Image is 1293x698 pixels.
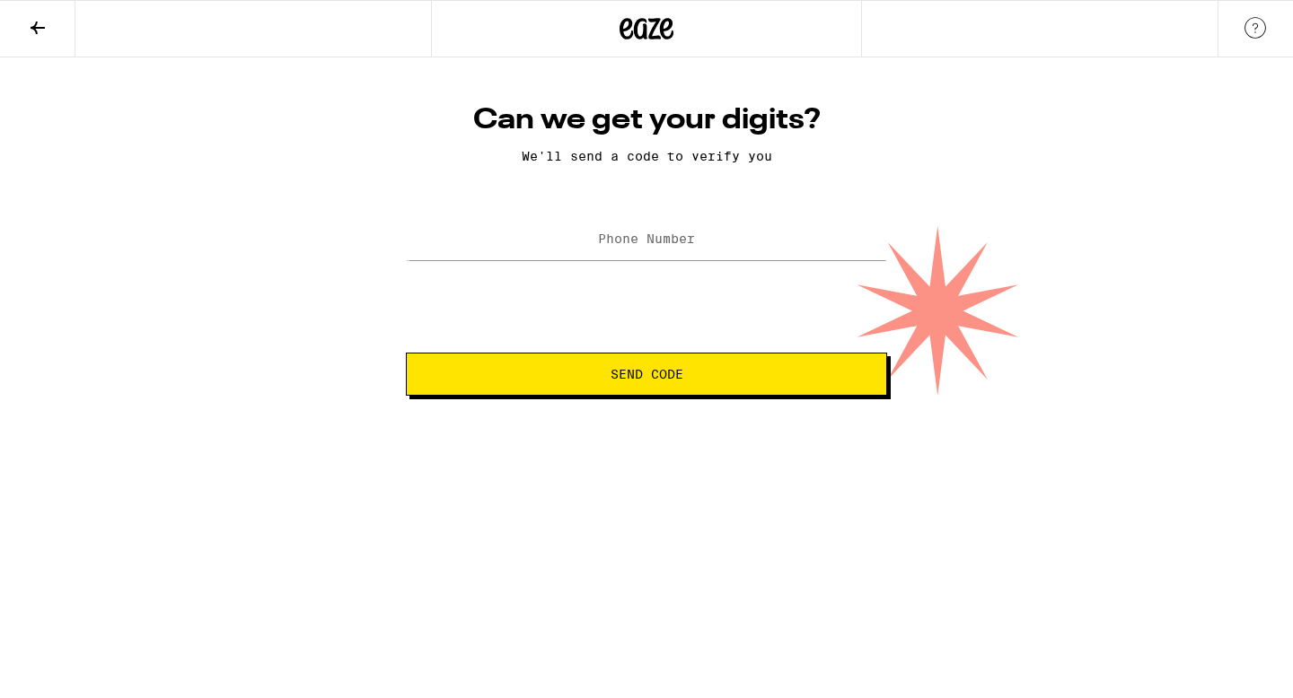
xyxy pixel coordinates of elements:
[611,368,683,380] span: Send Code
[406,220,887,260] input: Phone Number
[406,353,887,396] button: Send Code
[598,231,695,246] label: Phone Number
[406,102,887,138] h1: Can we get your digits?
[406,149,887,163] p: We'll send a code to verify you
